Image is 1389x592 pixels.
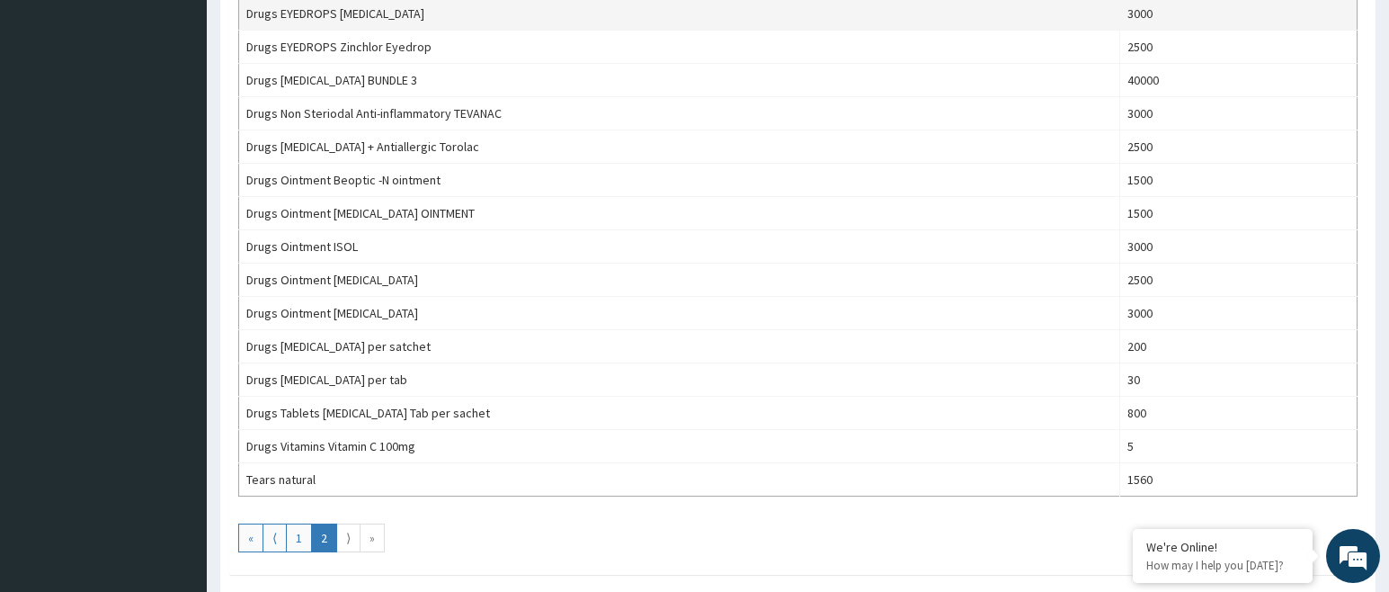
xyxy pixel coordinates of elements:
td: Drugs Vitamins Vitamin C 100mg [239,430,1120,463]
td: 3000 [1120,297,1358,330]
td: Drugs Non Steriodal Anti-inflammatory TEVANAC [239,97,1120,130]
td: Drugs Ointment [MEDICAL_DATA] [239,264,1120,297]
td: Drugs [MEDICAL_DATA] + Antiallergic Torolac [239,130,1120,164]
a: Go to last page [360,524,385,552]
td: 800 [1120,397,1358,430]
td: 5 [1120,430,1358,463]
td: Drugs Ointment Beoptic -N ointment [239,164,1120,197]
td: Drugs Ointment ISOL [239,230,1120,264]
td: Drugs Ointment [MEDICAL_DATA] [239,297,1120,330]
td: 1560 [1120,463,1358,497]
div: We're Online! [1146,539,1299,555]
div: Minimize live chat window [295,9,338,52]
img: d_794563401_company_1708531726252_794563401 [33,90,73,135]
td: 1500 [1120,197,1358,230]
td: Drugs [MEDICAL_DATA] per tab [239,363,1120,397]
td: Drugs EYEDROPS Zinchlor Eyedrop [239,31,1120,64]
td: Drugs [MEDICAL_DATA] BUNDLE 3 [239,64,1120,97]
td: Tears natural [239,463,1120,497]
a: Go to page number 1 [286,524,312,552]
td: Drugs Tablets [MEDICAL_DATA] Tab per sachet [239,397,1120,430]
td: 40000 [1120,64,1358,97]
a: Go to next page [336,524,361,552]
td: 2500 [1120,31,1358,64]
td: Drugs Ointment [MEDICAL_DATA] OINTMENT [239,197,1120,230]
td: 2500 [1120,130,1358,164]
td: 3000 [1120,230,1358,264]
td: 200 [1120,330,1358,363]
td: 30 [1120,363,1358,397]
textarea: Type your message and hit 'Enter' [9,398,343,461]
a: Go to previous page [263,524,287,552]
a: Go to first page [238,524,263,552]
td: 1500 [1120,164,1358,197]
div: Chat with us now [93,101,302,124]
td: 3000 [1120,97,1358,130]
span: We're online! [104,180,248,362]
a: Go to page number 2 [311,524,337,552]
td: Drugs [MEDICAL_DATA] per satchet [239,330,1120,363]
p: How may I help you today? [1146,558,1299,573]
td: 2500 [1120,264,1358,297]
